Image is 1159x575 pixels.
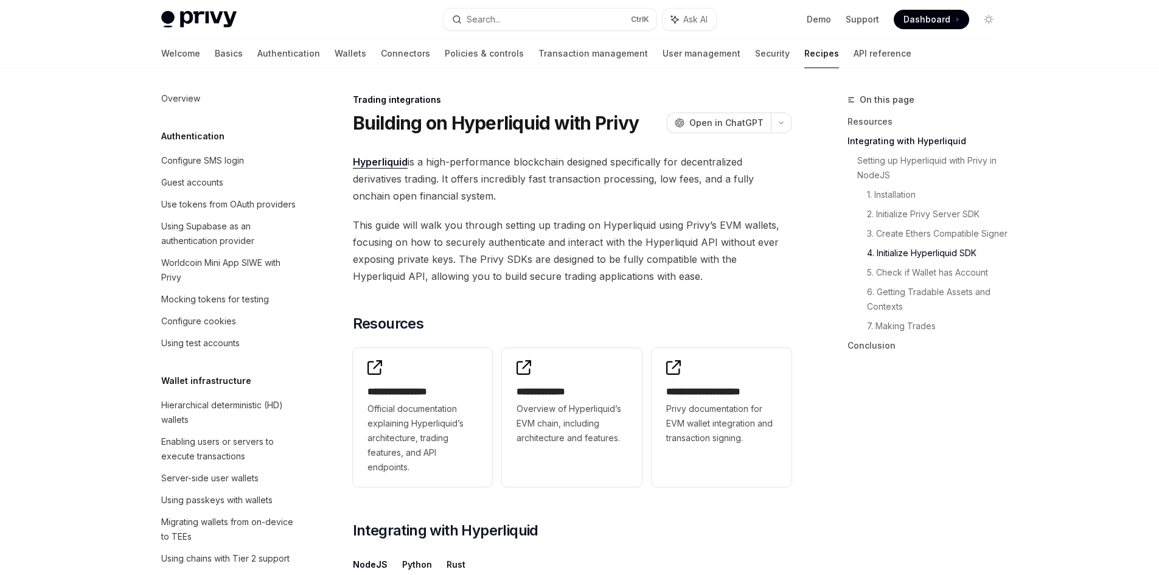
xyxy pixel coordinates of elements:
h1: Building on Hyperliquid with Privy [353,112,639,134]
a: Using Supabase as an authentication provider [151,215,307,252]
div: Mocking tokens for testing [161,292,269,307]
button: Ask AI [663,9,716,30]
a: Support [846,13,879,26]
a: Recipes [804,39,839,68]
img: light logo [161,11,237,28]
a: Policies & controls [445,39,524,68]
a: API reference [854,39,911,68]
button: Search...CtrlK [444,9,656,30]
a: **** **** ***Overview of Hyperliquid’s EVM chain, including architecture and features. [502,348,642,487]
span: Open in ChatGPT [689,117,764,129]
div: Overview [161,91,200,106]
a: Dashboard [894,10,969,29]
span: Ctrl K [631,15,649,24]
a: Use tokens from OAuth providers [151,193,307,215]
div: Enabling users or servers to execute transactions [161,434,300,464]
div: Using passkeys with wallets [161,493,273,507]
a: Demo [807,13,831,26]
div: Worldcoin Mini App SIWE with Privy [161,256,300,285]
div: Search... [467,12,501,27]
a: Configure SMS login [151,150,307,172]
h5: Wallet infrastructure [161,374,251,388]
button: Toggle dark mode [979,10,998,29]
div: Configure cookies [161,314,236,329]
a: Basics [215,39,243,68]
span: This guide will walk you through setting up trading on Hyperliquid using Privy’s EVM wallets, foc... [353,217,792,285]
a: 6. Getting Tradable Assets and Contexts [867,282,1008,316]
div: Trading integrations [353,94,792,106]
h5: Authentication [161,129,224,144]
a: **** **** **** *Official documentation explaining Hyperliquid’s architecture, trading features, a... [353,348,493,487]
a: 4. Initialize Hyperliquid SDK [867,243,1008,263]
a: Worldcoin Mini App SIWE with Privy [151,252,307,288]
a: Security [755,39,790,68]
a: Integrating with Hyperliquid [847,131,1008,151]
a: Using chains with Tier 2 support [151,548,307,570]
button: Open in ChatGPT [667,113,771,133]
a: User management [663,39,740,68]
a: 3. Create Ethers Compatible Signer [867,224,1008,243]
a: Conclusion [847,336,1008,355]
a: Using test accounts [151,332,307,354]
a: Hierarchical deterministic (HD) wallets [151,394,307,431]
span: is a high-performance blockchain designed specifically for decentralized derivatives trading. It ... [353,153,792,204]
a: 5. Check if Wallet has Account [867,263,1008,282]
a: Setting up Hyperliquid with Privy in NodeJS [857,151,1008,185]
a: Connectors [381,39,430,68]
a: Transaction management [538,39,648,68]
a: Migrating wallets from on-device to TEEs [151,511,307,548]
span: Ask AI [683,13,708,26]
div: Use tokens from OAuth providers [161,197,296,212]
div: Hierarchical deterministic (HD) wallets [161,398,300,427]
span: Official documentation explaining Hyperliquid’s architecture, trading features, and API endpoints. [367,402,478,475]
a: Wallets [335,39,366,68]
div: Guest accounts [161,175,223,190]
span: Resources [353,314,424,333]
a: Mocking tokens for testing [151,288,307,310]
div: Server-side user wallets [161,471,259,486]
div: Configure SMS login [161,153,244,168]
a: Resources [847,112,1008,131]
a: Welcome [161,39,200,68]
div: Migrating wallets from on-device to TEEs [161,515,300,544]
span: Privy documentation for EVM wallet integration and transaction signing. [666,402,777,445]
a: Using passkeys with wallets [151,489,307,511]
a: Overview [151,88,307,110]
a: Guest accounts [151,172,307,193]
a: Configure cookies [151,310,307,332]
a: 2. Initialize Privy Server SDK [867,204,1008,224]
span: Overview of Hyperliquid’s EVM chain, including architecture and features. [517,402,627,445]
span: Dashboard [903,13,950,26]
a: Hyperliquid [353,156,408,169]
a: Authentication [257,39,320,68]
span: On this page [860,92,914,107]
a: 1. Installation [867,185,1008,204]
a: **** **** **** *****Privy documentation for EVM wallet integration and transaction signing. [652,348,792,487]
a: Enabling users or servers to execute transactions [151,431,307,467]
a: 7. Making Trades [867,316,1008,336]
div: Using chains with Tier 2 support [161,551,290,566]
a: Server-side user wallets [151,467,307,489]
div: Using Supabase as an authentication provider [161,219,300,248]
span: Integrating with Hyperliquid [353,521,538,540]
div: Using test accounts [161,336,240,350]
